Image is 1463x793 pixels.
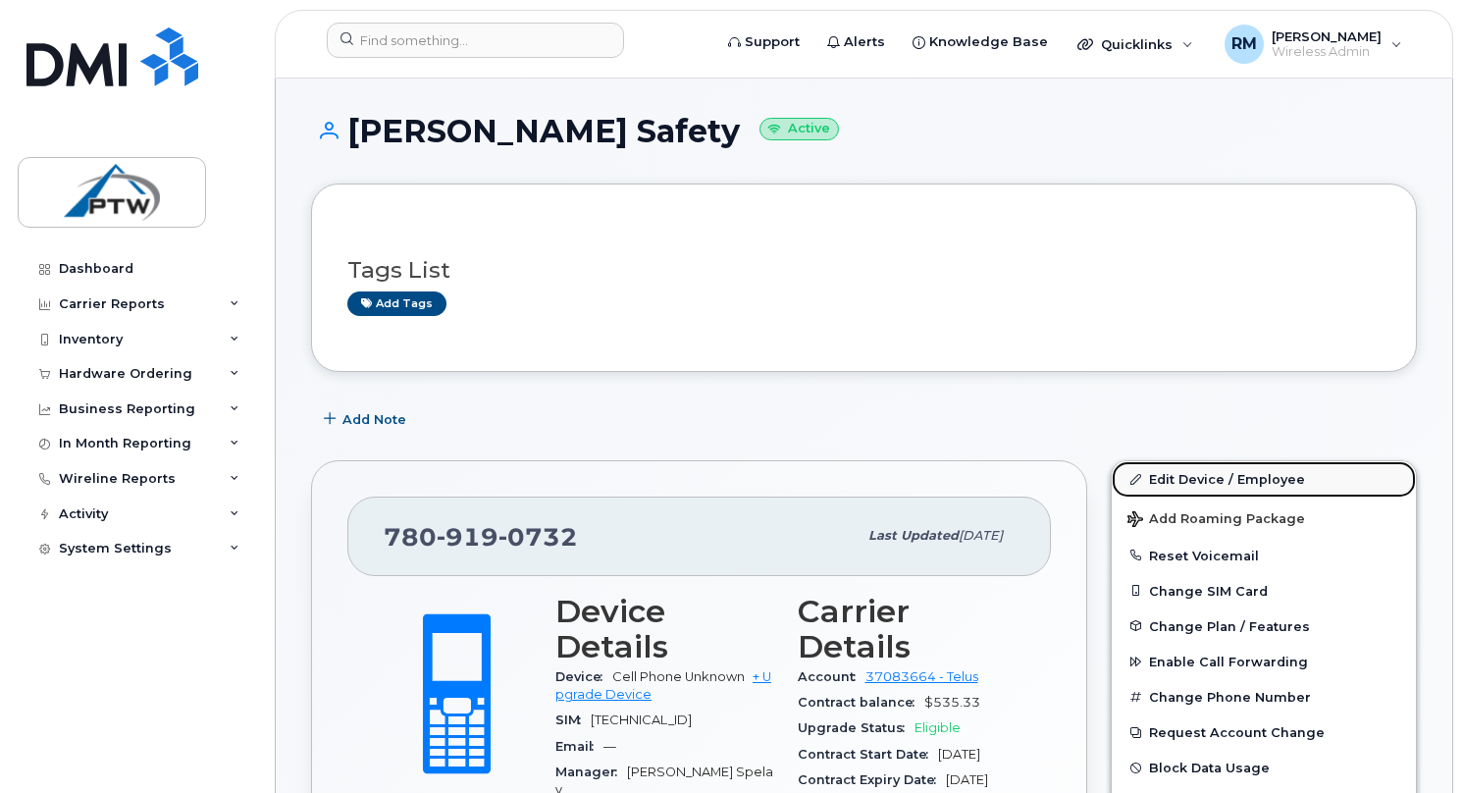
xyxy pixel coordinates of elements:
span: Enable Call Forwarding [1149,655,1308,669]
h3: Device Details [555,594,774,664]
span: Cell Phone Unknown [612,669,745,684]
span: [TECHNICAL_ID] [591,713,692,727]
button: Enable Call Forwarding [1112,644,1416,679]
h3: Carrier Details [798,594,1017,664]
button: Change Plan / Features [1112,608,1416,644]
button: Request Account Change [1112,714,1416,750]
span: 0732 [498,522,578,552]
a: 37083664 - Telus [865,669,978,684]
span: Email [555,739,603,754]
a: Add tags [347,291,446,316]
span: Upgrade Status [798,720,914,735]
h1: [PERSON_NAME] Safety [311,114,1417,148]
span: $535.33 [924,695,980,710]
span: Change Plan / Features [1149,618,1310,633]
button: Add Roaming Package [1112,498,1416,538]
span: Eligible [914,720,961,735]
span: Contract Start Date [798,747,938,762]
span: — [603,739,616,754]
button: Reset Voicemail [1112,538,1416,573]
span: Contract balance [798,695,924,710]
a: Edit Device / Employee [1112,461,1416,497]
button: Change Phone Number [1112,679,1416,714]
span: Last updated [868,528,959,543]
span: [DATE] [959,528,1003,543]
h3: Tags List [347,258,1381,283]
span: Contract Expiry Date [798,772,946,787]
span: Add Roaming Package [1127,511,1305,530]
span: [DATE] [938,747,980,762]
span: Add Note [342,410,406,429]
span: Account [798,669,865,684]
button: Change SIM Card [1112,573,1416,608]
span: 919 [437,522,498,552]
span: SIM [555,713,591,727]
small: Active [759,118,839,140]
span: Manager [555,765,627,779]
button: Block Data Usage [1112,750,1416,785]
button: Add Note [311,401,423,437]
span: [DATE] [946,772,988,787]
span: 780 [384,522,578,552]
span: Device [555,669,612,684]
